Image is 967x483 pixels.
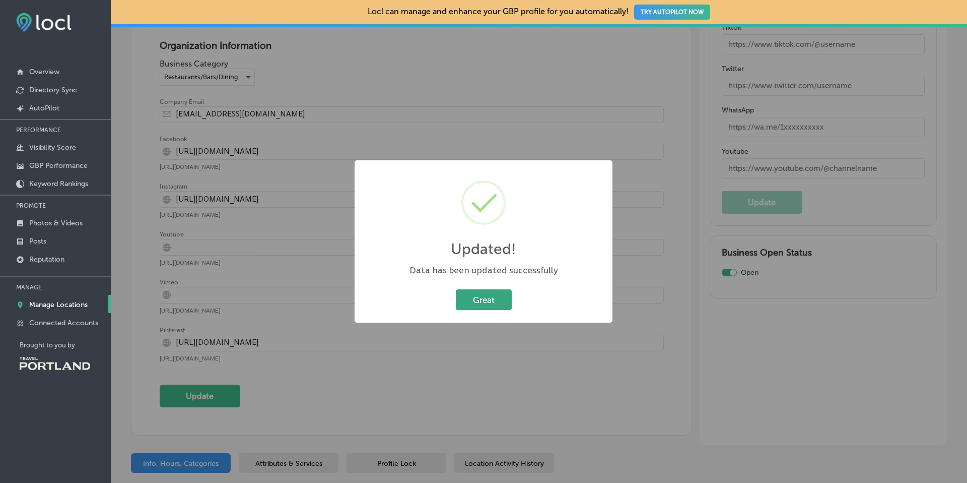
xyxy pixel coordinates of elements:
[29,319,98,327] p: Connected Accounts
[29,104,59,112] p: AutoPilot
[29,143,76,152] p: Visibility Score
[365,264,602,277] div: Data has been updated successfully
[16,13,72,32] img: fda3e92497d09a02dc62c9cd864e3231.png
[29,161,88,170] p: GBP Performance
[29,219,83,227] p: Photos & Videos
[456,289,512,310] button: Great
[29,179,88,188] p: Keyword Rankings
[29,68,59,76] p: Overview
[29,86,77,94] p: Directory Sync
[20,341,111,349] p: Brought to you by
[634,5,710,20] button: TRY AUTOPILOT NOW
[29,237,46,246] p: Posts
[20,357,90,370] img: Travel Portland
[451,240,516,258] h2: Updated!
[29,300,88,309] p: Manage Locations
[29,255,64,264] p: Reputation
